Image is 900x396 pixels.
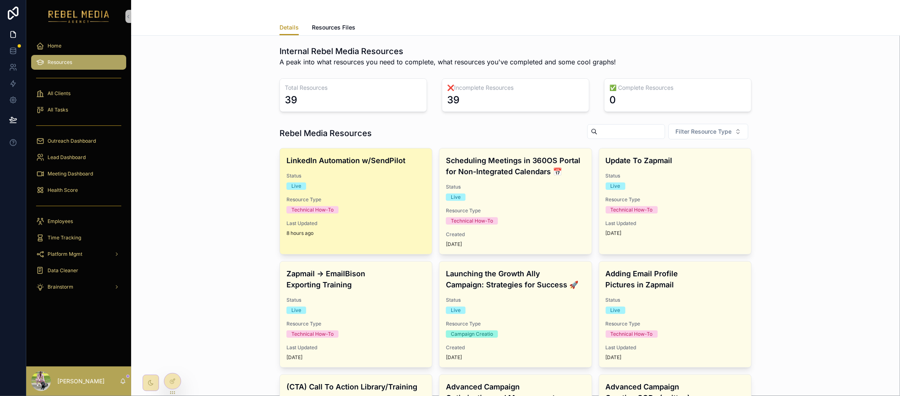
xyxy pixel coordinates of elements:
[31,39,126,53] a: Home
[31,86,126,101] a: All Clients
[606,297,745,303] span: Status
[48,251,82,257] span: Platform Mgmt
[606,196,745,203] span: Resource Type
[312,23,355,32] span: Resources Files
[31,247,126,262] a: Platform Mgmt
[31,214,126,229] a: Employees
[280,46,616,57] h1: Internal Rebel Media Resources
[286,297,425,303] span: Status
[280,23,299,32] span: Details
[447,84,584,92] h3: ❌Incomplete Resources
[48,59,72,66] span: Resources
[31,150,126,165] a: Lead Dashboard
[48,187,78,193] span: Health Score
[286,321,425,327] span: Resource Type
[668,124,748,139] button: Select Button
[446,354,462,361] p: [DATE]
[446,297,585,303] span: Status
[451,193,461,201] div: Live
[57,377,105,385] p: [PERSON_NAME]
[26,33,131,305] div: scrollable content
[446,321,585,327] span: Resource Type
[31,166,126,181] a: Meeting Dashboard
[291,182,301,190] div: Live
[285,84,422,92] h3: Total Resources
[606,155,745,166] h4: Update To Zapmail
[31,102,126,117] a: All Tasks
[599,261,752,368] a: Adding Email Profile Pictures in ZapmailStatusLiveResource TypeTechnical How-ToLast Updated[DATE]
[48,107,68,113] span: All Tasks
[48,10,109,23] img: App logo
[48,284,73,290] span: Brainstorm
[675,127,732,136] span: Filter Resource Type
[611,206,653,214] div: Technical How-To
[447,93,459,107] div: 39
[446,344,585,351] span: Created
[606,220,745,227] span: Last Updated
[451,307,461,314] div: Live
[451,330,493,338] div: Campaign Creatio
[606,321,745,327] span: Resource Type
[48,171,93,177] span: Meeting Dashboard
[291,330,334,338] div: Technical How-To
[439,148,592,255] a: Scheduling Meetings in 360OS Portal for Non-Integrated Calendars 📅StatusLiveResource TypeTechnica...
[286,220,425,227] span: Last Updated
[439,261,592,368] a: Launching the Growth Ally Campaign: Strategies for Success 🚀StatusLiveResource TypeCampaign Creat...
[606,268,745,290] h4: Adding Email Profile Pictures in Zapmail
[291,307,301,314] div: Live
[451,217,493,225] div: Technical How-To
[31,183,126,198] a: Health Score
[286,173,425,179] span: Status
[48,90,70,97] span: All Clients
[48,234,81,241] span: Time Tracking
[286,344,425,351] span: Last Updated
[286,354,302,361] p: [DATE]
[31,263,126,278] a: Data Cleaner
[611,182,620,190] div: Live
[31,280,126,294] a: Brainstorm
[606,344,745,351] span: Last Updated
[446,231,585,238] span: Created
[280,20,299,36] a: Details
[609,84,746,92] h3: ✅ Complete Resources
[611,307,620,314] div: Live
[291,206,334,214] div: Technical How-To
[446,184,585,190] span: Status
[48,218,73,225] span: Employees
[280,57,616,67] span: A peak into what resources you need to complete, what resources you've completed and some cool gr...
[280,148,432,255] a: LinkedIn Automation w/SendPilotStatusLiveResource TypeTechnical How-ToLast Updated8 hours ago
[280,261,432,368] a: Zapmail -> EmailBison Exporting TrainingStatusLiveResource TypeTechnical How-ToLast Updated[DATE]
[286,230,314,237] p: 8 hours ago
[48,267,78,274] span: Data Cleaner
[286,268,425,290] h4: Zapmail -> EmailBison Exporting Training
[31,55,126,70] a: Resources
[446,241,462,248] p: [DATE]
[446,207,585,214] span: Resource Type
[48,138,96,144] span: Outreach Dashboard
[312,20,355,36] a: Resources Files
[599,148,752,255] a: Update To ZapmailStatusLiveResource TypeTechnical How-ToLast Updated[DATE]
[446,268,585,290] h4: Launching the Growth Ally Campaign: Strategies for Success 🚀
[446,155,585,177] h4: Scheduling Meetings in 360OS Portal for Non-Integrated Calendars 📅
[606,230,622,237] p: [DATE]
[286,381,425,392] h4: (CTA) Call To Action Library/Training
[606,173,745,179] span: Status
[48,154,86,161] span: Lead Dashboard
[606,354,622,361] p: [DATE]
[48,43,61,49] span: Home
[280,127,372,139] h1: Rebel Media Resources
[609,93,616,107] div: 0
[285,93,297,107] div: 39
[286,155,425,166] h4: LinkedIn Automation w/SendPilot
[31,134,126,148] a: Outreach Dashboard
[611,330,653,338] div: Technical How-To
[286,196,425,203] span: Resource Type
[31,230,126,245] a: Time Tracking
